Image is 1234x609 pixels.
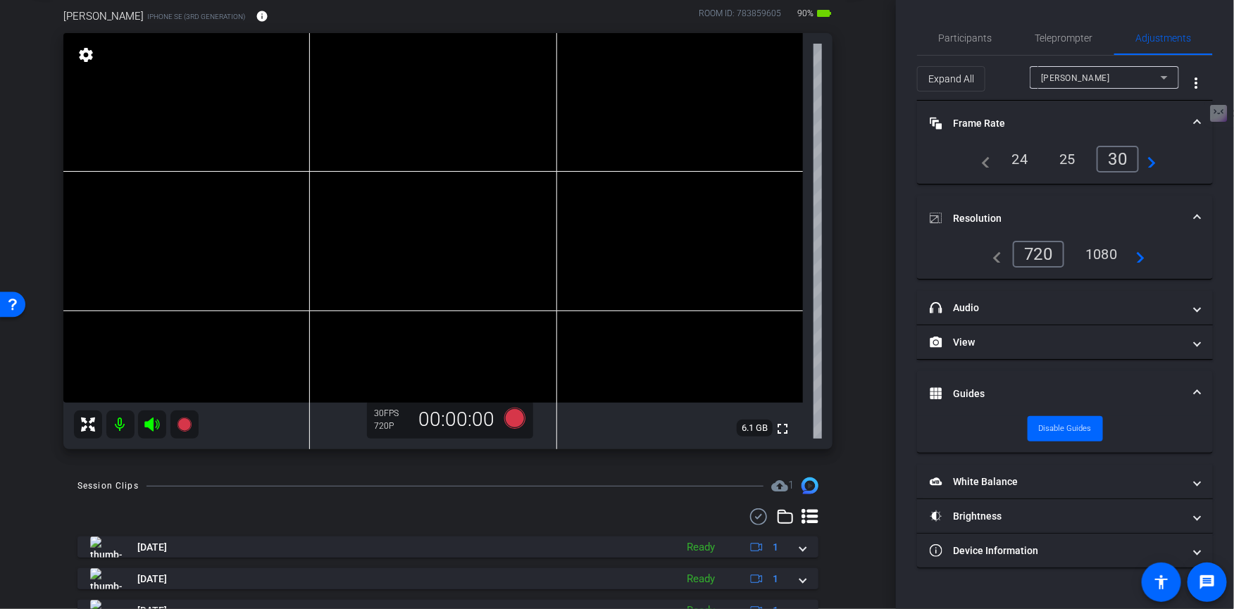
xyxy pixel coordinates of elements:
mat-expansion-panel-header: View [917,325,1213,359]
div: Guides [917,416,1213,453]
div: 720 [1013,241,1065,268]
span: Destinations for your clips [771,477,794,494]
mat-panel-title: Frame Rate [930,116,1183,131]
div: 00:00:00 [409,408,504,432]
mat-icon: navigate_next [1128,246,1145,263]
div: 25 [1049,147,1086,171]
mat-icon: settings [76,46,96,63]
mat-panel-title: White Balance [930,475,1183,489]
div: 720P [374,420,409,432]
img: Session clips [802,477,818,494]
mat-icon: more_vert [1188,75,1204,92]
mat-icon: battery_std [816,5,833,22]
span: Adjustments [1136,33,1192,43]
mat-panel-title: Guides [930,387,1183,401]
mat-expansion-panel-header: thumb-nail[DATE]Ready1 [77,536,818,558]
mat-expansion-panel-header: White Balance [917,465,1213,498]
div: ROOM ID: 783859605 [699,7,781,27]
mat-icon: message [1199,574,1216,591]
span: 1 [773,540,778,555]
mat-expansion-panel-header: Guides [917,371,1213,416]
mat-icon: info [256,10,268,23]
mat-icon: navigate_before [985,246,1002,263]
mat-expansion-panel-header: Device Information [917,534,1213,567]
mat-expansion-panel-header: Frame Rate [917,101,1213,146]
img: thumb-nail [90,536,122,558]
button: More Options for Adjustments Panel [1179,66,1213,100]
div: 30 [374,408,409,419]
span: Teleprompter [1035,33,1093,43]
mat-icon: cloud_upload [771,477,788,494]
button: Expand All [917,66,985,92]
mat-icon: navigate_next [1139,151,1156,168]
span: Disable Guides [1039,418,1092,439]
div: Ready [680,571,722,587]
div: 30 [1097,146,1140,172]
span: [PERSON_NAME] [1041,73,1110,83]
span: [DATE] [137,572,167,586]
span: Expand All [928,65,974,92]
div: Ready [680,539,722,555]
mat-icon: navigate_before [974,151,991,168]
div: 1080 [1075,242,1128,266]
mat-icon: fullscreen [774,420,791,437]
mat-panel-title: Resolution [930,211,1183,226]
mat-expansion-panel-header: Resolution [917,196,1213,241]
mat-panel-title: Device Information [930,544,1183,558]
span: Participants [939,33,992,43]
span: 6.1 GB [737,420,773,437]
span: 1 [788,479,794,491]
div: Session Clips [77,479,139,493]
mat-icon: accessibility [1153,574,1170,591]
mat-expansion-panel-header: thumb-nail[DATE]Ready1 [77,568,818,589]
span: iPhone SE (3rd generation) [147,11,245,22]
button: Disable Guides [1028,416,1103,441]
span: [PERSON_NAME] [63,8,144,24]
div: Resolution [917,241,1213,279]
mat-panel-title: Brightness [930,509,1183,524]
mat-expansion-panel-header: Brightness [917,499,1213,533]
div: 24 [1002,147,1039,171]
mat-panel-title: View [930,335,1183,350]
span: [DATE] [137,540,167,555]
mat-expansion-panel-header: Audio [917,291,1213,325]
span: 90% [795,2,816,25]
div: Frame Rate [917,146,1213,184]
span: FPS [384,408,399,418]
span: 1 [773,572,778,586]
mat-panel-title: Audio [930,301,1183,315]
img: thumb-nail [90,568,122,589]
